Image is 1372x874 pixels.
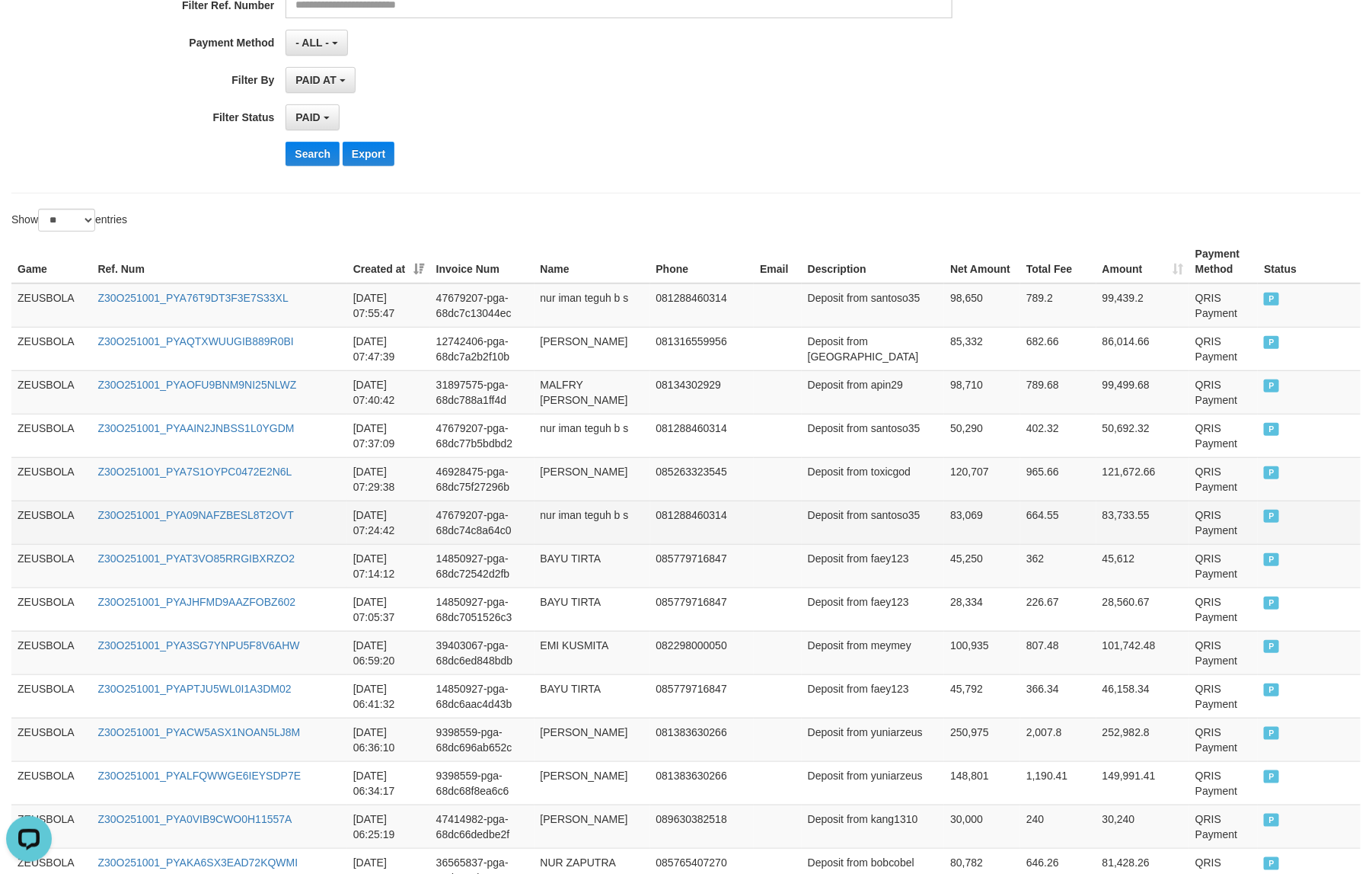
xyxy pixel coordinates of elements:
[1264,336,1279,349] span: PAID
[11,544,91,587] td: ZEUSBOLA
[1096,327,1189,370] td: 86,014.66
[1189,501,1258,544] td: QRIS Payment
[650,414,755,457] td: 081288460314
[802,457,944,501] td: Deposit from toxicgod
[944,587,1020,631] td: 28,334
[430,414,534,457] td: 47679207-pga-68dc77b5bdbd2
[802,327,944,370] td: Deposit from [GEOGRAPHIC_DATA]
[430,501,534,544] td: 47679207-pga-68dc74c8a64c0
[1264,770,1279,783] span: PAID
[1264,597,1279,610] span: PAID
[1020,370,1096,414] td: 789.68
[802,544,944,587] td: Deposit from faey123
[1258,240,1361,283] th: Status
[1264,684,1279,696] span: PAID
[1189,674,1258,718] td: QRIS Payment
[1189,240,1258,283] th: Payment Method
[944,805,1020,848] td: 30,000
[97,856,298,869] a: Z30O251001_PYAKA6SX3EAD72KQWMI
[534,327,650,370] td: [PERSON_NAME]
[97,726,300,738] a: Z30O251001_PYACW5ASX1NOAN5LJ8M
[534,805,650,848] td: [PERSON_NAME]
[1020,587,1096,631] td: 226.67
[295,74,336,86] span: PAID AT
[1264,553,1279,566] span: PAID
[944,718,1020,761] td: 250,975
[650,283,755,328] td: 081288460314
[650,327,755,370] td: 081316559956
[534,544,650,587] td: BAYU TIRTA
[430,457,534,501] td: 46928475-pga-68dc75f27296b
[1264,423,1279,436] span: PAID
[1020,718,1096,761] td: 2,007.8
[11,805,91,848] td: ZEUSBOLA
[97,509,293,521] a: Z30O251001_PYA09NAFZBESL8T2OVT
[650,805,755,848] td: 089630382518
[343,142,394,166] button: Export
[286,104,339,130] button: PAID
[650,240,755,283] th: Phone
[11,631,91,674] td: ZEUSBOLA
[1189,761,1258,805] td: QRIS Payment
[1264,510,1279,523] span: PAID
[97,379,296,391] a: Z30O251001_PYAOFU9BNM9NI25NLWZ
[430,587,534,631] td: 14850927-pga-68dc7051526c3
[11,240,91,283] th: Game
[347,631,430,674] td: [DATE] 06:59:20
[347,587,430,631] td: [DATE] 07:05:37
[97,683,291,695] a: Z30O251001_PYAPTJU5WL0I1A3DM02
[944,414,1020,457] td: 50,290
[802,240,944,283] th: Description
[97,466,292,478] a: Z30O251001_PYA7S1OYPC0472E2N6L
[97,596,295,608] a: Z30O251001_PYAJHFMD9AAZFOBZ602
[430,327,534,370] td: 12742406-pga-68dc7a2b2f10b
[802,761,944,805] td: Deposit from yuniarzeus
[295,111,320,123] span: PAID
[650,631,755,674] td: 082298000050
[534,587,650,631] td: BAYU TIRTA
[347,240,430,283] th: Created at: activate to sort column ascending
[430,718,534,761] td: 9398559-pga-68dc696ab652c
[1020,457,1096,501] td: 965.66
[802,283,944,328] td: Deposit from santoso35
[97,770,301,782] a: Z30O251001_PYALFQWWGE6IEYSDP7E
[802,805,944,848] td: Deposit from kang1310
[802,587,944,631] td: Deposit from faey123
[11,761,91,805] td: ZEUSBOLA
[1020,761,1096,805] td: 1,190.41
[97,813,292,825] a: Z30O251001_PYA0VIB9CWO0H11557A
[347,283,430,328] td: [DATE] 07:55:47
[1264,814,1279,827] span: PAID
[1264,293,1279,306] span: PAID
[347,718,430,761] td: [DATE] 06:36:10
[286,30,347,56] button: - ALL -
[1020,631,1096,674] td: 807.48
[347,501,430,544] td: [DATE] 07:24:42
[534,240,650,283] th: Name
[347,457,430,501] td: [DATE] 07:29:38
[1096,283,1189,328] td: 99,439.2
[650,544,755,587] td: 085779716847
[1096,370,1189,414] td: 99,499.68
[38,209,95,232] select: Showentries
[802,718,944,761] td: Deposit from yuniarzeus
[534,631,650,674] td: EMI KUSMITA
[650,587,755,631] td: 085779716847
[11,327,91,370] td: ZEUSBOLA
[430,805,534,848] td: 47414982-pga-68dc66dedbe2f
[1020,805,1096,848] td: 240
[430,240,534,283] th: Invoice Num
[11,501,91,544] td: ZEUSBOLA
[1096,501,1189,544] td: 83,733.55
[1096,631,1189,674] td: 101,742.48
[97,552,295,565] a: Z30O251001_PYAT3VO85RRGIBXRZO2
[650,501,755,544] td: 081288460314
[650,718,755,761] td: 081383630266
[1096,674,1189,718] td: 46,158.34
[91,240,346,283] th: Ref. Num
[802,631,944,674] td: Deposit from meymey
[430,544,534,587] td: 14850927-pga-68dc72542d2fb
[944,327,1020,370] td: 85,332
[1264,727,1279,740] span: PAID
[295,37,329,49] span: - ALL -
